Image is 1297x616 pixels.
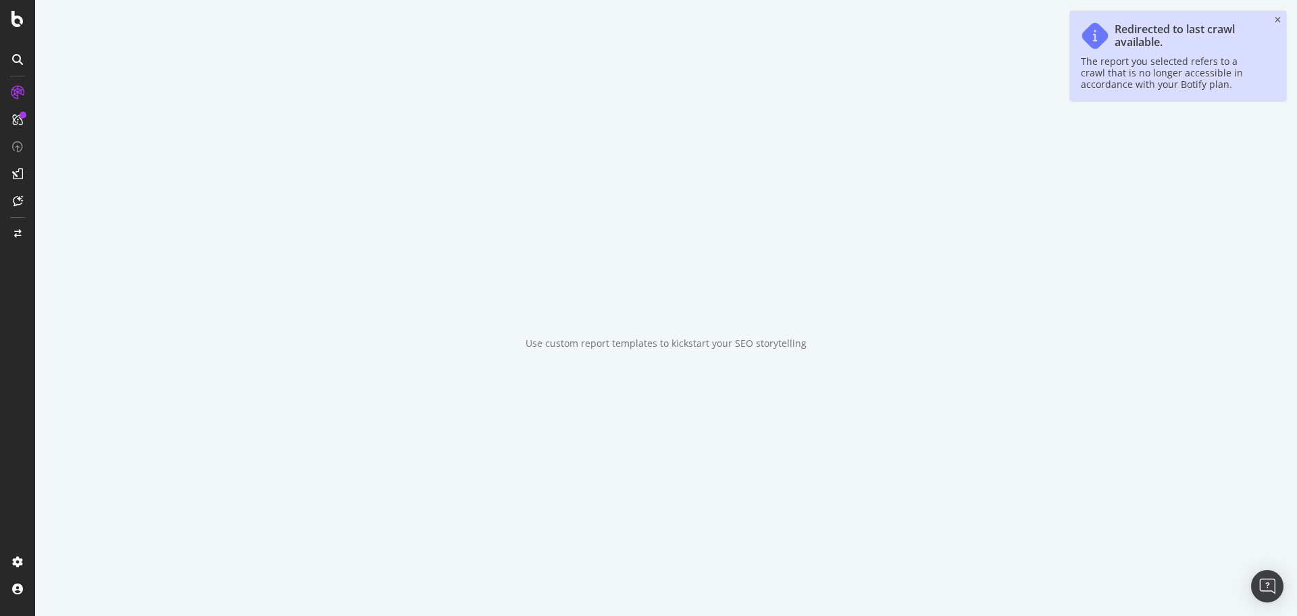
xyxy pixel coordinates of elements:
div: Use custom report templates to kickstart your SEO storytelling [526,337,807,350]
div: The report you selected refers to a crawl that is no longer accessible in accordance with your Bo... [1081,55,1262,90]
div: Open Intercom Messenger [1251,570,1283,602]
div: animation [617,266,715,315]
div: Redirected to last crawl available. [1115,23,1262,49]
div: close toast [1275,16,1281,24]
